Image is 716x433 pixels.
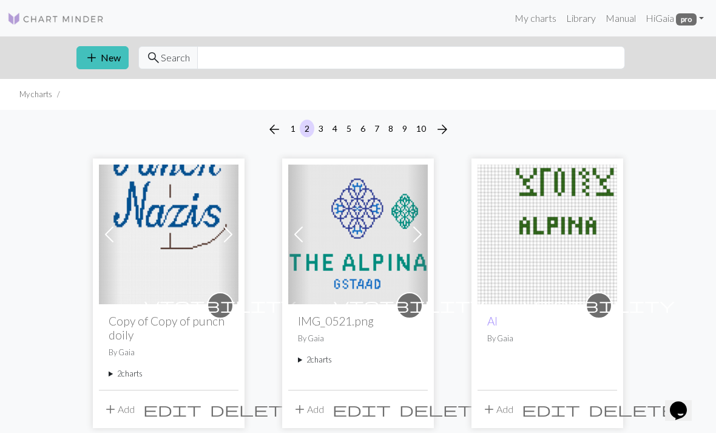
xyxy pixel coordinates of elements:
span: Search [161,50,190,65]
p: By Gaia [298,333,418,344]
span: edit [522,401,580,418]
span: arrow_forward [435,121,450,138]
button: Add [288,398,328,421]
a: HiGaia pro [641,6,709,30]
span: arrow_back [267,121,282,138]
i: Next [435,122,450,137]
button: Add [99,398,139,421]
span: visibility [334,296,485,315]
i: Previous [267,122,282,137]
button: Delete [395,398,491,421]
a: My charts [510,6,561,30]
button: 9 [397,120,412,137]
span: add [482,401,496,418]
button: 6 [356,120,370,137]
button: 4 [328,120,342,137]
span: search [146,49,161,66]
button: Edit [518,398,584,421]
span: pro [676,13,697,26]
p: By Gaia [109,347,229,358]
i: private [144,293,296,318]
a: Al [487,314,498,328]
a: Library [561,6,601,30]
li: My charts [19,89,52,100]
span: add [292,401,307,418]
button: 3 [314,120,328,137]
button: Edit [328,398,395,421]
i: private [334,293,485,318]
button: Previous [262,120,286,139]
h2: Copy of Copy of punch doily [109,314,229,342]
p: By Gaia [487,333,607,344]
span: delete [399,401,487,418]
img: Logo [7,12,104,26]
img: Copy of punch doily [99,165,238,304]
span: add [84,49,99,66]
button: 8 [383,120,398,137]
button: Add [478,398,518,421]
a: IMG_0521.png [288,227,428,239]
button: 7 [370,120,384,137]
button: Edit [139,398,206,421]
iframe: chat widget [665,384,704,421]
button: Delete [584,398,680,421]
span: delete [210,401,297,418]
span: edit [143,401,201,418]
span: delete [589,401,676,418]
i: Edit [143,402,201,417]
a: Manual [601,6,641,30]
i: Edit [333,402,391,417]
h2: IMG_0521.png [298,314,418,328]
summary: 2charts [298,354,418,366]
button: New [76,46,129,69]
a: Copy of punch doily [99,227,238,239]
button: Delete [206,398,302,421]
img: Al [478,165,617,304]
button: 5 [342,120,356,137]
i: Edit [522,402,580,417]
span: edit [333,401,391,418]
button: 10 [411,120,431,137]
i: private [523,293,675,318]
summary: 2charts [109,368,229,380]
button: Next [430,120,454,139]
span: visibility [523,296,675,315]
button: 2 [300,120,314,137]
img: IMG_0521.png [288,165,428,304]
button: 1 [286,120,300,137]
nav: Page navigation [262,120,454,139]
span: visibility [144,296,296,315]
span: add [103,401,118,418]
a: Al [478,227,617,239]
